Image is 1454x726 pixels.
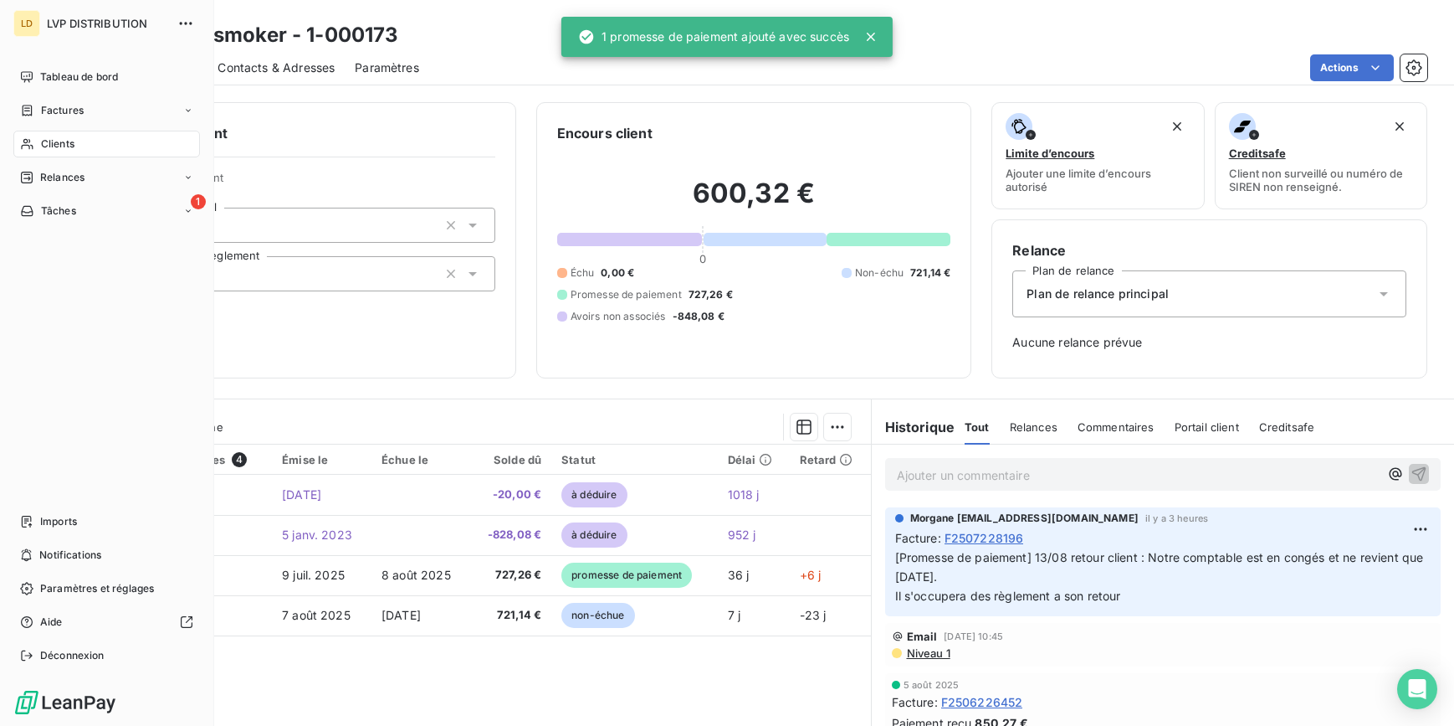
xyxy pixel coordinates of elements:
[1027,286,1169,302] span: Plan de relance principal
[282,487,321,502] span: [DATE]
[40,581,154,596] span: Paramètres et réglages
[480,567,541,584] span: 727,26 €
[41,203,76,219] span: Tâches
[965,420,990,434] span: Tout
[561,453,708,466] div: Statut
[945,529,1024,547] span: F2507228196
[872,417,955,437] h6: Historique
[213,266,227,281] input: Ajouter une valeur
[800,608,827,622] span: -23 j
[905,646,950,660] span: Niveau 1
[13,97,200,124] a: Factures
[1310,54,1394,81] button: Actions
[13,508,200,535] a: Imports
[218,59,335,76] span: Contacts & Adresses
[1006,167,1190,193] span: Ajouter une limite d’encours autorisé
[699,252,706,265] span: 0
[480,527,541,543] span: -828,08 €
[728,487,760,502] span: 1018 j
[1259,420,1315,434] span: Creditsafe
[728,528,756,542] span: 952 j
[39,548,101,563] span: Notifications
[282,453,361,466] div: Émise le
[355,59,419,76] span: Paramètres
[480,487,541,503] span: -20,00 €
[892,693,938,711] span: Facture :
[1012,334,1406,351] span: Aucune relance prévue
[1215,102,1427,209] button: CreditsafeClient non surveillé ou numéro de SIREN non renseigné.
[571,309,666,324] span: Avoirs non associés
[910,511,1139,526] span: Morgane [EMAIL_ADDRESS][DOMAIN_NAME]
[13,575,200,602] a: Paramètres et réglages
[557,123,653,143] h6: Encours client
[480,453,541,466] div: Solde dû
[800,568,822,582] span: +6 j
[13,689,117,716] img: Logo LeanPay
[673,309,724,324] span: -848,08 €
[557,177,951,227] h2: 600,32 €
[561,603,634,628] span: non-échue
[282,528,352,542] span: 5 janv. 2023
[40,70,118,85] span: Tableau de bord
[381,568,451,582] span: 8 août 2025
[40,615,63,630] span: Aide
[282,568,345,582] span: 9 juil. 2025
[40,648,105,663] span: Déconnexion
[13,131,200,157] a: Clients
[578,22,849,52] div: 1 promesse de paiement ajouté avec succès
[907,630,938,643] span: Email
[47,17,167,30] span: LVP DISTRIBUTION
[1175,420,1239,434] span: Portail client
[904,680,960,690] span: 5 août 2025
[895,529,941,547] span: Facture :
[800,453,861,466] div: Retard
[1078,420,1154,434] span: Commentaires
[728,453,780,466] div: Délai
[282,608,351,622] span: 7 août 2025
[561,563,692,588] span: promesse de paiement
[1012,240,1406,260] h6: Relance
[13,198,200,224] a: 1Tâches
[41,136,74,152] span: Clients
[13,609,200,636] a: Aide
[944,631,1003,641] span: [DATE] 10:45
[601,265,634,281] span: 0,00 €
[1010,420,1057,434] span: Relances
[571,265,595,281] span: Échu
[101,123,495,143] h6: Informations client
[728,608,740,622] span: 7 j
[941,693,1023,711] span: F2506226452
[1006,147,1094,160] span: Limite d’encours
[381,608,421,622] span: [DATE]
[689,287,733,302] span: 727,26 €
[1397,669,1437,709] div: Open Intercom Messenger
[13,10,40,37] div: LD
[13,164,200,191] a: Relances
[855,265,904,281] span: Non-échu
[13,64,200,90] a: Tableau de bord
[1229,147,1286,160] span: Creditsafe
[232,452,247,467] span: 4
[40,514,77,529] span: Imports
[40,170,84,185] span: Relances
[480,607,541,624] span: 721,14 €
[991,102,1204,209] button: Limite d’encoursAjouter une limite d’encours autorisé
[147,20,398,50] h3: sunny smoker - 1-000173
[1229,167,1413,193] span: Client non surveillé ou numéro de SIREN non renseigné.
[561,523,627,548] span: à déduire
[561,482,627,507] span: à déduire
[381,453,460,466] div: Échue le
[191,194,206,209] span: 1
[571,287,682,302] span: Promesse de paiement
[135,171,495,194] span: Propriétés Client
[910,265,950,281] span: 721,14 €
[41,103,84,118] span: Factures
[728,568,750,582] span: 36 j
[1145,513,1208,523] span: il y a 3 heures
[895,550,1427,603] span: [Promesse de paiement] 13/08 retour client : Notre comptable est en congés et ne revient que [DAT...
